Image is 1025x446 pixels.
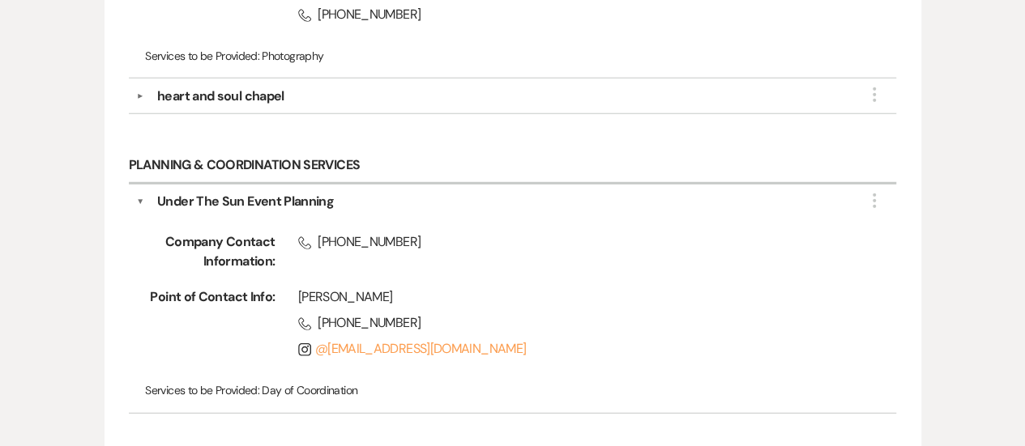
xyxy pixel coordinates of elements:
span: Point of Contact Info: [145,287,275,365]
span: Services to be Provided: [145,383,259,397]
a: @[EMAIL_ADDRESS][DOMAIN_NAME] [298,340,526,357]
div: Under The Sun Event Planning [157,192,334,211]
div: [PERSON_NAME] [298,287,851,307]
p: Photography [145,47,879,65]
span: [PHONE_NUMBER] [298,232,851,252]
h6: Planning & Coordination Services [129,148,897,184]
span: [PHONE_NUMBER] [298,5,851,24]
span: Company Contact Information: [145,232,275,271]
button: ▼ [130,92,150,100]
div: heart and soul chapel [157,87,284,106]
p: Day of Coordination [145,381,879,399]
span: Services to be Provided: [145,49,259,63]
button: ▼ [136,192,144,211]
span: [PHONE_NUMBER] [298,313,851,333]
